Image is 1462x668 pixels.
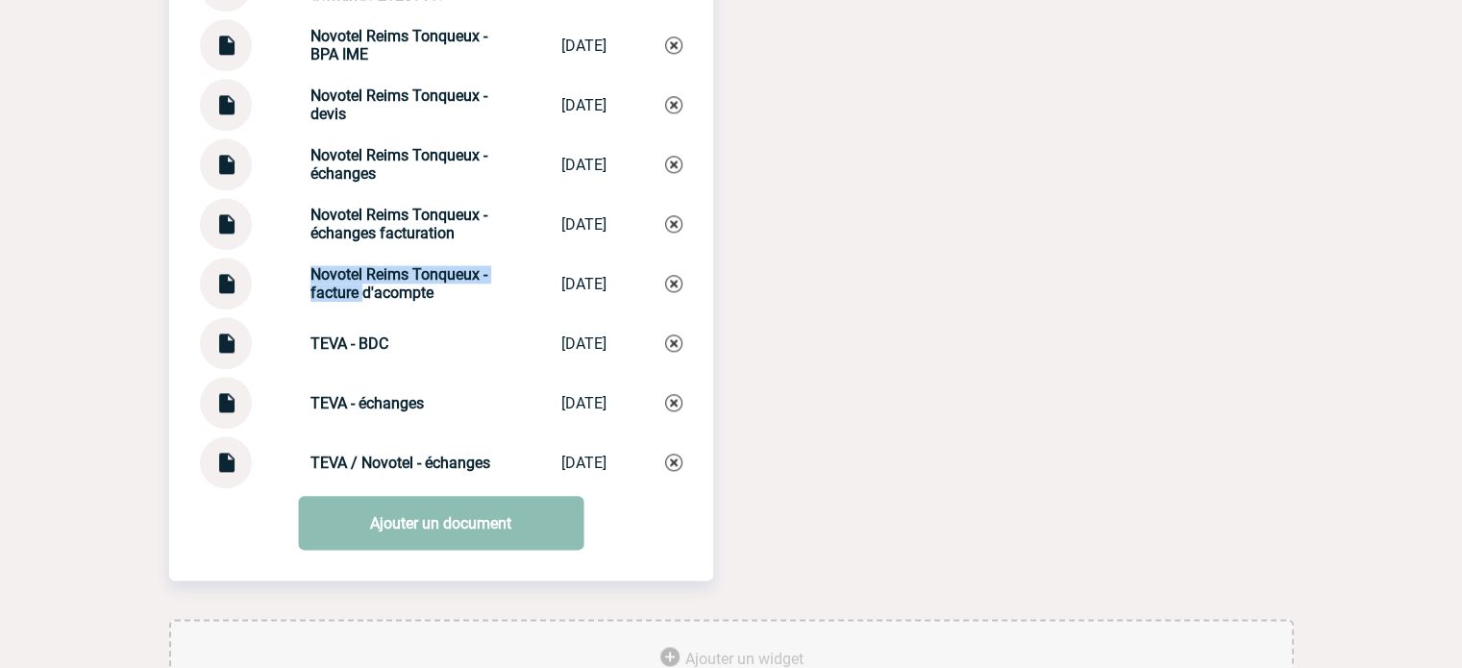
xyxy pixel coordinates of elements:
img: Supprimer [665,394,682,411]
strong: Novotel Reims Tonqueux - facture d'acompte [310,265,487,302]
strong: Novotel Reims Tonqueux - échanges [310,146,487,183]
img: Supprimer [665,454,682,471]
div: [DATE] [561,454,607,472]
img: Supprimer [665,156,682,173]
a: Ajouter un document [298,496,583,550]
div: [DATE] [561,37,607,55]
img: Supprimer [665,334,682,352]
div: [DATE] [561,96,607,114]
img: Supprimer [665,275,682,292]
div: [DATE] [561,394,607,412]
div: [DATE] [561,275,607,293]
div: [DATE] [561,215,607,234]
strong: TEVA / Novotel - échanges [310,454,490,472]
img: Supprimer [665,37,682,54]
div: [DATE] [561,334,607,353]
strong: Novotel Reims Tonqueux - devis [310,87,487,123]
img: Supprimer [665,96,682,113]
div: [DATE] [561,156,607,174]
strong: TEVA - échanges [310,394,424,412]
img: Supprimer [665,215,682,233]
span: Ajouter un widget [685,650,804,668]
strong: Novotel Reims Tonqueux - BPA IME [310,27,487,63]
strong: Novotel Reims Tonqueux - échanges facturation [310,206,487,242]
strong: TEVA - BDC [310,334,388,353]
